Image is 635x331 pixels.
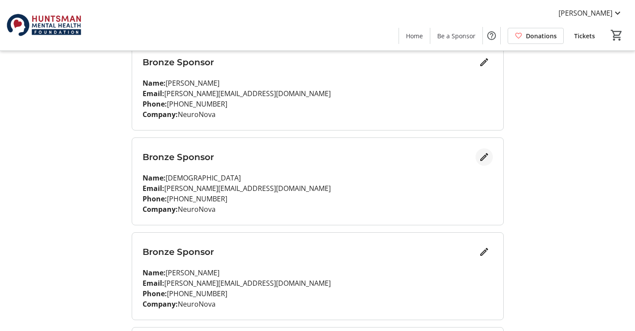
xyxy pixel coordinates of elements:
strong: Name: [143,173,166,183]
h3: Bronze Sponsor [143,56,475,69]
p: [PERSON_NAME][EMAIL_ADDRESS][DOMAIN_NAME] [143,183,493,194]
p: NeuroNova [143,299,493,309]
span: Tickets [574,31,595,40]
p: NeuroNova [143,109,493,120]
p: [PERSON_NAME] [143,78,493,88]
button: Help [483,27,500,44]
span: [PERSON_NAME] [559,8,612,18]
strong: Phone: [143,99,167,109]
strong: Email: [143,278,164,288]
strong: Company: [143,299,178,309]
p: [PERSON_NAME][EMAIL_ADDRESS][DOMAIN_NAME] [143,88,493,99]
p: NeuroNova [143,204,493,214]
strong: Phone: [143,289,167,298]
button: Edit [475,243,493,261]
button: Edit [475,148,493,166]
strong: Company: [143,204,178,214]
a: Be a Sponsor [430,28,482,44]
p: [DEMOGRAPHIC_DATA] [143,173,493,183]
button: Edit [475,53,493,71]
h3: Bronze Sponsor [143,150,475,164]
p: [PHONE_NUMBER] [143,99,493,109]
img: Huntsman Mental Health Foundation's Logo [5,3,83,47]
a: Donations [508,28,564,44]
strong: Name: [143,78,166,88]
span: Home [406,31,423,40]
strong: Email: [143,184,164,193]
p: [PERSON_NAME] [143,267,493,278]
p: [PERSON_NAME][EMAIL_ADDRESS][DOMAIN_NAME] [143,278,493,288]
a: Tickets [567,28,602,44]
strong: Company: [143,110,178,119]
button: [PERSON_NAME] [552,6,630,20]
h3: Bronze Sponsor [143,245,475,258]
a: Home [399,28,430,44]
span: Be a Sponsor [437,31,475,40]
button: Cart [609,27,625,43]
strong: Phone: [143,194,167,204]
strong: Email: [143,89,164,98]
span: Donations [526,31,557,40]
p: [PHONE_NUMBER] [143,194,493,204]
strong: Name: [143,268,166,278]
p: [PHONE_NUMBER] [143,288,493,299]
